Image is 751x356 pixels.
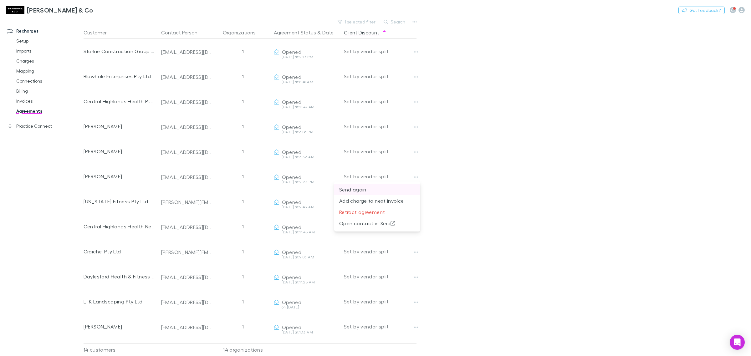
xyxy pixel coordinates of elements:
[334,218,420,229] li: Open contact in Xero
[730,335,745,350] div: Open Intercom Messenger
[339,197,415,205] p: Add charge to next invoice
[339,220,415,227] p: Open contact in Xero
[339,186,415,193] p: Send again
[334,206,420,218] li: Retract agreement
[334,195,420,206] li: Add charge to next invoice
[334,184,420,195] li: Send again
[339,208,415,216] p: Retract agreement
[334,220,420,226] a: Open contact in Xero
